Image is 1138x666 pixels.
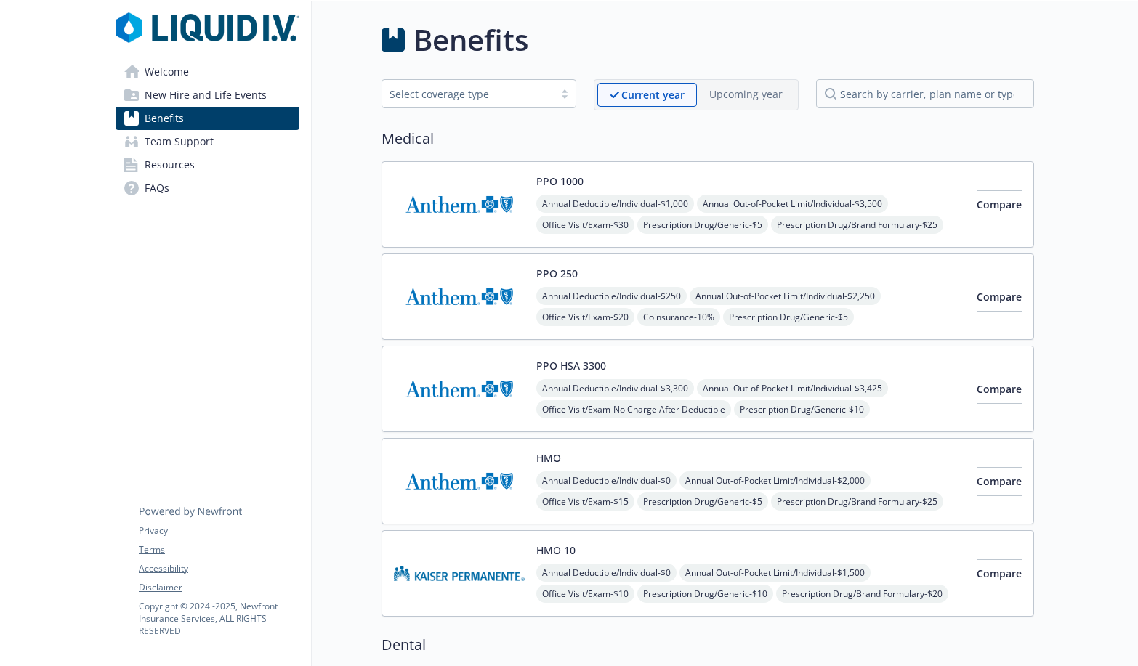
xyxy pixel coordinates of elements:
span: Office Visit/Exam - $10 [536,585,634,603]
img: Anthem Blue Cross carrier logo [394,266,525,328]
span: Annual Deductible/Individual - $250 [536,287,687,305]
span: Upcoming year [697,83,795,107]
a: Disclaimer [139,581,299,594]
h2: Medical [382,128,1034,150]
span: Prescription Drug/Brand Formulary - $25 [771,492,943,511]
span: Office Visit/Exam - $30 [536,216,634,234]
button: Compare [977,467,1022,496]
span: Annual Out-of-Pocket Limit/Individual - $2,000 [679,471,871,490]
a: FAQs [116,176,299,200]
span: Annual Out-of-Pocket Limit/Individual - $3,500 [697,195,888,213]
p: Current year [621,87,685,102]
button: Compare [977,190,1022,219]
button: HMO [536,450,561,466]
a: Welcome [116,60,299,84]
span: Prescription Drug/Generic - $5 [637,492,768,511]
span: Prescription Drug/Generic - $10 [734,400,870,418]
span: Prescription Drug/Brand Formulary - $20 [776,585,948,603]
button: PPO 1000 [536,174,584,189]
a: Team Support [116,130,299,153]
span: Welcome [145,60,189,84]
span: Annual Deductible/Individual - $3,300 [536,379,694,397]
img: Anthem Blue Cross carrier logo [394,174,525,235]
h1: Benefits [413,18,528,62]
span: Office Visit/Exam - No Charge After Deductible [536,400,731,418]
span: Office Visit/Exam - $15 [536,492,634,511]
span: Prescription Drug/Generic - $5 [637,216,768,234]
span: Compare [977,290,1022,304]
span: Annual Deductible/Individual - $0 [536,471,677,490]
span: Annual Out-of-Pocket Limit/Individual - $2,250 [690,287,881,305]
span: Compare [977,474,1022,488]
button: PPO 250 [536,266,578,281]
a: Terms [139,543,299,556]
p: Copyright © 2024 - 2025 , Newfront Insurance Services, ALL RIGHTS RESERVED [139,600,299,637]
span: Annual Deductible/Individual - $1,000 [536,195,694,213]
a: Resources [116,153,299,176]
button: Compare [977,559,1022,588]
img: Kaiser Permanente Insurance Company carrier logo [394,543,525,604]
span: Coinsurance - 10% [637,308,720,326]
span: Annual Out-of-Pocket Limit/Individual - $3,425 [697,379,888,397]
span: Compare [977,198,1022,211]
a: Accessibility [139,562,299,575]
a: Privacy [139,524,299,537]
span: Team Support [145,130,214,153]
span: Benefits [145,107,184,130]
a: Benefits [116,107,299,130]
button: Compare [977,283,1022,312]
span: Prescription Drug/Brand Formulary - $25 [771,216,943,234]
span: New Hire and Life Events [145,84,267,107]
span: Prescription Drug/Generic - $10 [637,585,773,603]
span: Office Visit/Exam - $20 [536,308,634,326]
button: PPO HSA 3300 [536,358,606,373]
span: FAQs [145,176,169,200]
span: Compare [977,382,1022,396]
div: Select coverage type [390,86,546,102]
p: Upcoming year [709,86,783,102]
img: Anthem Blue Cross carrier logo [394,450,525,512]
input: search by carrier, plan name or type [816,79,1034,108]
span: Annual Out-of-Pocket Limit/Individual - $1,500 [679,564,871,582]
button: HMO 10 [536,543,576,558]
button: Compare [977,375,1022,404]
span: Prescription Drug/Generic - $5 [723,308,854,326]
span: Resources [145,153,195,176]
a: New Hire and Life Events [116,84,299,107]
span: Annual Deductible/Individual - $0 [536,564,677,582]
h2: Dental [382,634,1034,656]
img: Anthem Blue Cross carrier logo [394,358,525,420]
span: Compare [977,566,1022,580]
